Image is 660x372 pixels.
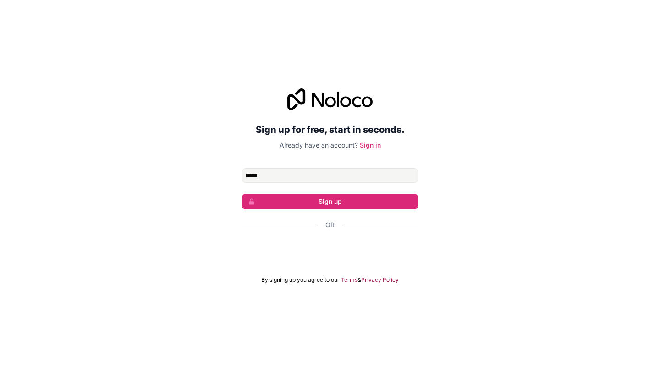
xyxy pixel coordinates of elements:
[280,141,358,149] span: Already have an account?
[242,194,418,209] button: Sign up
[325,220,335,230] span: Or
[242,121,418,138] h2: Sign up for free, start in seconds.
[237,240,423,260] iframe: Sign in with Google Button
[341,276,357,284] a: Terms
[361,276,399,284] a: Privacy Policy
[357,276,361,284] span: &
[242,168,418,183] input: Email address
[360,141,381,149] a: Sign in
[261,276,340,284] span: By signing up you agree to our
